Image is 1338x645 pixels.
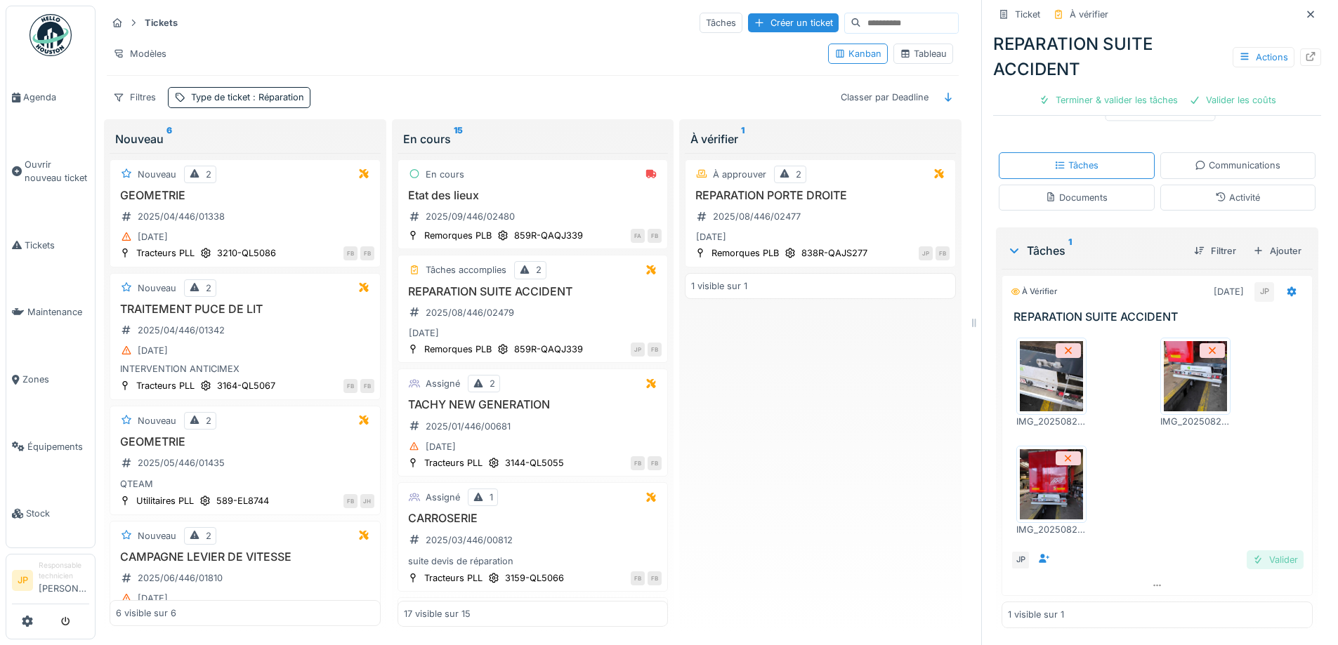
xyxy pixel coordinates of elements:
[191,91,304,104] div: Type de ticket
[136,379,195,392] div: Tracteurs PLL
[107,44,173,64] div: Modèles
[116,606,176,620] div: 6 visible sur 6
[1011,286,1057,298] div: À vérifier
[700,13,742,33] div: Tâches
[426,533,513,547] div: 2025/03/446/00812
[426,210,515,223] div: 2025/09/446/02480
[206,281,211,295] div: 2
[426,377,460,390] div: Assigné
[409,326,439,340] div: [DATE]
[25,239,89,252] span: Tickets
[1183,91,1282,109] div: Valider les coûts
[936,246,950,260] div: FB
[206,168,211,181] div: 2
[1254,282,1274,302] div: JP
[1020,449,1083,519] img: ikl3fpociy7wc47ai2frf2wd6epj
[138,168,176,181] div: Nouveau
[136,494,194,507] div: Utilitaires PLL
[490,377,495,390] div: 2
[426,420,511,433] div: 2025/01/446/00681
[424,229,492,242] div: Remorques PLB
[343,379,358,393] div: FB
[1014,310,1306,324] h3: REPARATION SUITE ACCIDENT
[138,210,225,223] div: 2025/04/446/01338
[834,87,935,107] div: Classer par Deadline
[1007,242,1183,259] div: Tâches
[23,91,89,104] span: Agenda
[138,529,176,543] div: Nouveau
[250,92,304,102] span: : Réparation
[404,398,662,411] h3: TACHY NEW GENERATION
[505,571,564,585] div: 3159-QL5066
[900,47,947,60] div: Tableau
[426,168,464,181] div: En cours
[6,480,95,547] a: Stock
[1247,550,1304,569] div: Valider
[690,131,950,147] div: À vérifier
[1016,415,1087,428] div: IMG_20250828_172331.jpg
[1016,523,1087,536] div: IMG_20250828_172400.jpg
[631,343,645,357] div: JP
[801,246,867,260] div: 838R-QAJS277
[454,131,463,147] sup: 15
[404,285,662,298] h3: REPARATION SUITE ACCIDENT
[27,440,89,453] span: Équipements
[6,346,95,413] a: Zones
[360,494,374,508] div: JH
[1020,341,1083,411] img: ppbaln6rrbi3v9tnw4fg0zi16jju
[1195,159,1280,172] div: Communications
[713,168,766,181] div: À approuver
[39,560,89,601] li: [PERSON_NAME]
[1070,8,1108,21] div: À vérifier
[216,494,269,507] div: 589-EL8744
[919,246,933,260] div: JP
[138,571,223,585] div: 2025/06/446/01810
[217,379,275,392] div: 3164-QL5067
[424,343,492,356] div: Remorques PLB
[22,373,89,386] span: Zones
[631,229,645,243] div: FA
[404,606,471,620] div: 17 visible sur 15
[6,131,95,212] a: Ouvrir nouveau ticket
[426,491,460,504] div: Assigné
[631,456,645,470] div: FB
[206,414,211,427] div: 2
[138,456,225,470] div: 2025/05/446/01435
[514,343,583,356] div: 859R-QAQJ339
[1068,242,1072,259] sup: 1
[39,560,89,582] div: Responsable technicien
[360,246,374,260] div: FB
[426,306,514,319] div: 2025/08/446/02479
[403,131,663,147] div: En cours
[648,571,662,585] div: FB
[1233,47,1294,67] div: Actions
[1054,159,1098,172] div: Tâches
[648,456,662,470] div: FB
[713,210,801,223] div: 2025/08/446/02477
[116,189,374,202] h3: GEOMETRIE
[426,440,456,453] div: [DATE]
[29,14,72,56] img: Badge_color-CXgf-gQk.svg
[1008,608,1064,621] div: 1 visible sur 1
[138,344,168,357] div: [DATE]
[360,379,374,393] div: FB
[26,507,89,520] span: Stock
[116,550,374,564] h3: CAMPAGNE LEVIER DE VITESSE
[691,279,747,293] div: 1 visible sur 1
[166,131,172,147] sup: 6
[711,246,779,260] div: Remorques PLB
[796,168,801,181] div: 2
[741,131,745,147] sup: 1
[217,246,276,260] div: 3210-QL5086
[1011,550,1030,570] div: JP
[116,435,374,448] h3: GEOMETRIE
[648,229,662,243] div: FB
[138,414,176,427] div: Nouveau
[116,477,374,491] div: QTEAM
[404,554,662,568] div: suite devis de réparation
[6,64,95,131] a: Agenda
[490,491,493,504] div: 1
[138,592,168,605] div: [DATE]
[12,560,89,604] a: JP Responsable technicien[PERSON_NAME]
[404,189,662,202] h3: Etat des lieux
